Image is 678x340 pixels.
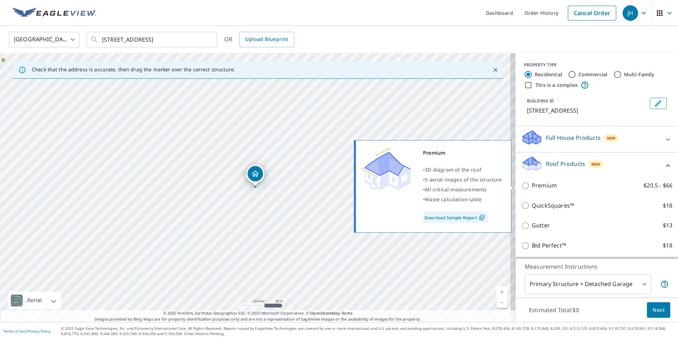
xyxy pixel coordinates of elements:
[546,160,585,168] p: Roof Products
[477,214,487,221] img: Pdf Icon
[425,196,482,203] span: Waste calculation table
[496,287,507,297] a: Current Level 17, Zoom In
[532,181,557,190] p: Premium
[532,201,574,210] p: QuickSquares™
[524,62,670,68] div: PROPERTY TYPE
[535,82,578,89] label: This is a complex
[525,274,651,294] div: Primary Structure + Detached Garage
[532,221,550,230] p: Gutter
[491,65,500,74] button: Close
[535,71,562,78] label: Residential
[163,310,353,316] span: © 2025 TomTom, Earthstar Geographics SIO, © 2025 Microsoft Corporation, ©
[32,66,235,73] p: Check that the address is accurate, then drag the marker over the correct structure.
[647,302,670,318] button: Next
[591,161,600,167] span: New
[25,292,44,309] div: Aerial
[425,166,481,173] span: 3D diagram of the roof
[525,262,669,271] p: Measurement Instructions
[527,98,554,104] p: BUILDING ID
[361,148,411,190] img: Premium
[239,32,294,47] a: Upload Blueprint
[568,6,616,20] a: Cancel Order
[224,32,294,47] div: OR
[663,221,672,230] p: $13
[4,329,25,334] a: Terms of Use
[423,195,502,204] div: •
[650,98,667,109] button: Edit building 1
[578,71,608,78] label: Commercial
[546,133,601,142] p: Full House Products
[660,280,669,288] span: Your report will include the primary structure and a detached garage if one exists.
[425,186,487,193] span: All critical measurements
[102,30,203,49] input: Search by address or latitude-longitude
[663,201,672,210] p: $18
[521,155,672,175] div: Roof ProductsNew
[623,5,638,21] div: JH
[423,211,488,223] a: Download Sample Report
[61,326,674,336] p: © 2025 Eagle View Technologies, Inc. and Pictometry International Corp. All Rights Reserved. Repo...
[527,106,647,115] p: [STREET_ADDRESS]
[532,241,566,250] p: Bid Perfect™
[643,181,672,190] p: $20.5 - $66
[607,135,616,141] span: New
[425,176,502,183] span: 5 aerial images of the structure
[423,175,502,185] div: •
[523,302,585,318] p: Estimated Total: $0
[4,329,50,333] p: |
[246,165,264,186] div: Dropped pin, building 1, Residential property, 8221 Keats Ave Yucca Valley, CA 92284
[653,306,665,315] span: Next
[310,310,340,316] a: OpenStreetMap
[28,329,50,334] a: Privacy Policy
[521,129,672,149] div: Full House ProductsNew
[9,30,79,49] div: [GEOGRAPHIC_DATA]
[496,297,507,308] a: Current Level 17, Zoom Out
[624,71,655,78] label: Multi-Family
[13,8,96,18] img: EV Logo
[663,241,672,250] p: $18
[341,310,353,316] a: Terms
[245,35,288,44] span: Upload Blueprint
[423,148,502,158] div: Premium
[8,292,61,309] div: Aerial
[423,165,502,175] div: •
[423,185,502,195] div: •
